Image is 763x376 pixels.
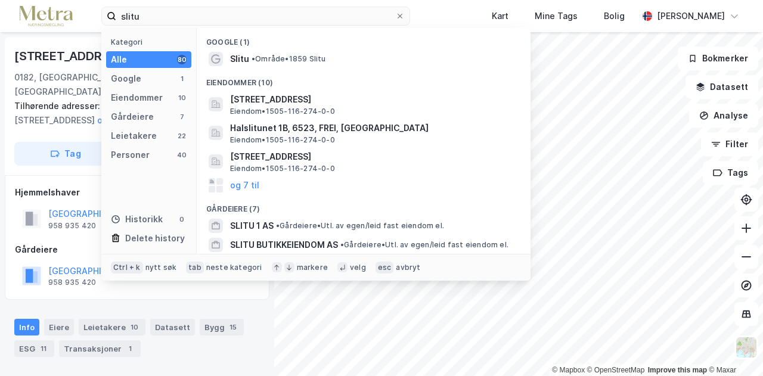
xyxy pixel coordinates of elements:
div: Gårdeiere (7) [197,195,531,216]
div: Eiere [44,319,74,335]
span: Tilhørende adresser: [14,101,103,111]
div: Transaksjoner [59,340,141,357]
div: Alle [111,52,127,67]
div: 40 [177,150,187,160]
div: 1 [177,74,187,83]
div: 958 935 420 [48,221,96,231]
div: Gårdeiere [15,243,259,257]
div: 10 [177,93,187,102]
div: 1 [124,343,136,355]
div: Google [111,72,141,86]
div: Gårdeiere [111,110,154,124]
button: Analyse [689,104,758,128]
a: Mapbox [552,366,585,374]
div: tab [186,262,204,274]
div: Eiendommer [111,91,163,105]
div: Kart [492,9,508,23]
span: [STREET_ADDRESS] [230,150,516,164]
div: nytt søk [145,263,177,272]
div: esc [376,262,394,274]
span: • [276,221,280,230]
div: [STREET_ADDRESS], [STREET_ADDRESS] [14,99,250,128]
div: Leietakere [111,129,157,143]
div: Leietakere [79,319,145,335]
a: OpenStreetMap [587,366,645,374]
span: Halslitunet 1B, 6523, FREI, [GEOGRAPHIC_DATA] [230,121,516,135]
div: Bygg [200,319,244,335]
div: Kategori [111,38,191,46]
button: Filter [701,132,758,156]
div: markere [297,263,328,272]
span: Eiendom • 1505-116-274-0-0 [230,107,335,116]
div: [STREET_ADDRESS] [14,46,131,66]
div: ESG [14,340,54,357]
div: Datasett [150,319,195,335]
div: [PERSON_NAME] [657,9,725,23]
div: Mine Tags [535,9,578,23]
div: Hjemmelshaver [15,185,259,200]
span: Eiendom • 1505-116-274-0-0 [230,135,335,145]
div: 80 [177,55,187,64]
span: • [252,54,255,63]
span: Gårdeiere • Utl. av egen/leid fast eiendom el. [340,240,508,250]
button: og 7 til [230,178,259,192]
button: Datasett [686,75,758,99]
div: Ctrl + k [111,262,143,274]
div: 10 [128,321,141,333]
span: Slitu [230,52,249,66]
div: 22 [177,131,187,141]
span: Område • 1859 Slitu [252,54,326,64]
div: Google (1) [197,28,531,49]
div: Bolig [604,9,625,23]
div: avbryt [396,263,420,272]
div: Info [14,319,39,335]
div: 0182, [GEOGRAPHIC_DATA], [GEOGRAPHIC_DATA] [14,70,164,99]
img: metra-logo.256734c3b2bbffee19d4.png [19,6,73,27]
button: Tag [14,142,117,166]
iframe: Chat Widget [703,319,763,376]
span: Eiendom • 1505-116-274-0-0 [230,164,335,173]
div: Eiendommer (10) [197,69,531,90]
div: 0 [177,215,187,224]
input: Søk på adresse, matrikkel, gårdeiere, leietakere eller personer [116,7,395,25]
span: • [340,240,344,249]
div: Personer [111,148,150,162]
span: [STREET_ADDRESS] [230,92,516,107]
div: 7 [177,112,187,122]
div: 958 935 420 [48,278,96,287]
button: Tags [703,161,758,185]
div: velg [350,263,366,272]
span: Gårdeiere • Utl. av egen/leid fast eiendom el. [276,221,444,231]
div: Historikk [111,212,163,226]
div: 15 [227,321,239,333]
div: 11 [38,343,49,355]
div: neste kategori [206,263,262,272]
button: Bokmerker [678,46,758,70]
span: SLITU 1 AS [230,219,274,233]
span: SLITU BUTIKKEIENDOM AS [230,238,338,252]
div: Delete history [125,231,185,246]
a: Improve this map [648,366,707,374]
